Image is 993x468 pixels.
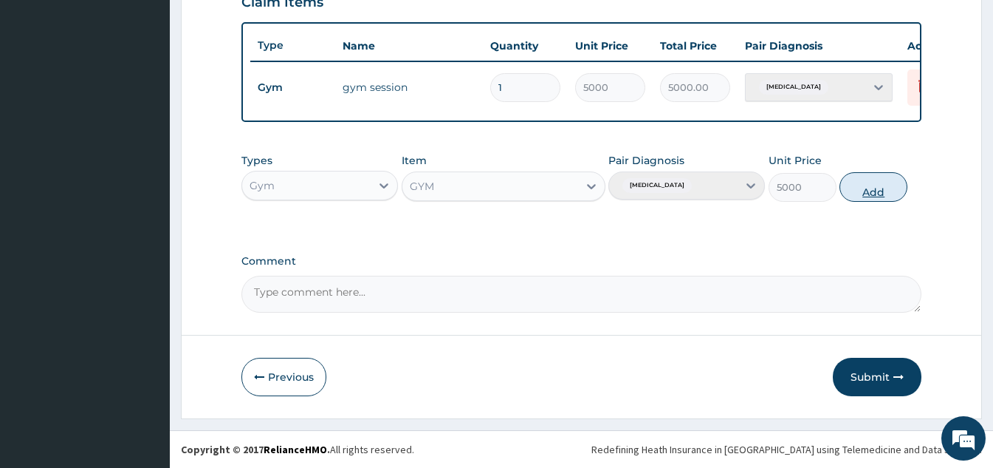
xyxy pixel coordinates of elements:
[738,31,900,61] th: Pair Diagnosis
[250,32,335,59] th: Type
[483,31,568,61] th: Quantity
[181,443,330,456] strong: Copyright © 2017 .
[241,358,326,396] button: Previous
[653,31,738,61] th: Total Price
[335,31,483,61] th: Name
[250,178,275,193] div: Gym
[568,31,653,61] th: Unit Price
[241,255,921,268] label: Comment
[591,442,982,457] div: Redefining Heath Insurance in [GEOGRAPHIC_DATA] using Telemedicine and Data Science!
[7,311,281,363] textarea: Type your message and hit 'Enter'
[769,153,822,168] label: Unit Price
[402,153,427,168] label: Item
[250,74,335,101] td: Gym
[86,140,204,289] span: We're online!
[839,172,907,202] button: Add
[833,358,921,396] button: Submit
[335,72,483,102] td: gym session
[241,155,272,167] label: Types
[608,153,684,168] label: Pair Diagnosis
[410,179,434,194] div: GYM
[170,430,993,468] footer: All rights reserved.
[27,74,60,111] img: d_794563401_company_1708531726252_794563401
[242,7,278,43] div: Minimize live chat window
[77,83,248,102] div: Chat with us now
[264,443,327,456] a: RelianceHMO
[900,31,974,61] th: Actions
